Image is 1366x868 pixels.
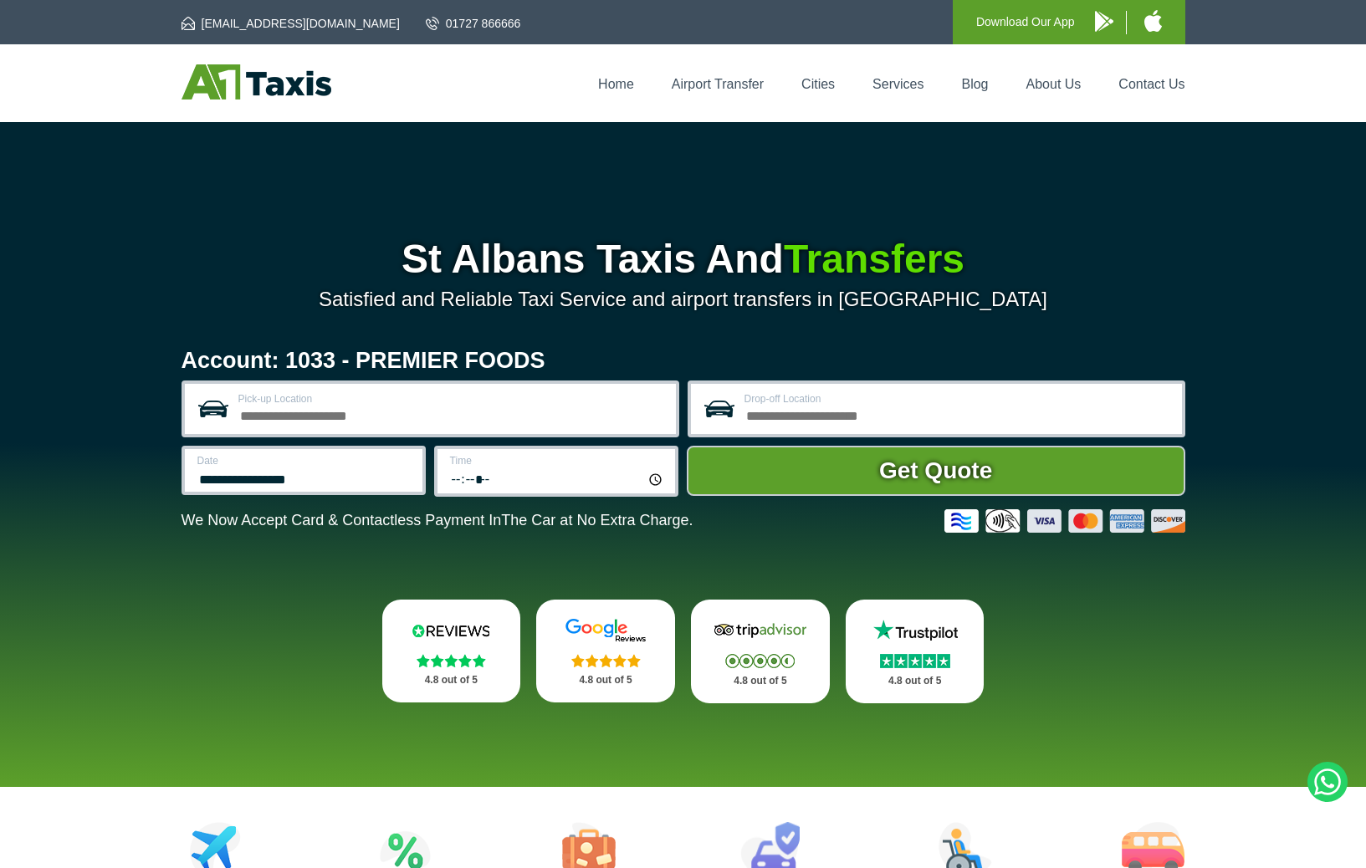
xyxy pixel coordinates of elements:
img: Stars [880,654,950,668]
img: Google [555,618,656,643]
img: Reviews.io [401,618,501,643]
a: Home [598,77,634,91]
img: Stars [725,654,795,668]
img: Credit And Debit Cards [944,509,1185,533]
label: Time [450,456,665,466]
a: Google Stars 4.8 out of 5 [536,600,675,702]
a: Airport Transfer [672,77,764,91]
img: A1 Taxis iPhone App [1144,10,1162,32]
a: Contact Us [1118,77,1184,91]
p: Download Our App [976,12,1075,33]
img: A1 Taxis Android App [1095,11,1113,32]
button: Get Quote [687,446,1185,496]
label: Pick-up Location [238,394,666,404]
span: Transfers [784,237,964,281]
p: 4.8 out of 5 [401,670,503,691]
a: Tripadvisor Stars 4.8 out of 5 [691,600,830,703]
a: Blog [961,77,988,91]
label: Drop-off Location [744,394,1172,404]
h2: Account: 1033 - PREMIER FOODS [182,350,1185,372]
p: 4.8 out of 5 [555,670,657,691]
a: 01727 866666 [426,15,521,32]
img: Tripadvisor [710,618,811,643]
img: Trustpilot [865,618,965,643]
p: 4.8 out of 5 [864,671,966,692]
a: [EMAIL_ADDRESS][DOMAIN_NAME] [182,15,400,32]
p: Satisfied and Reliable Taxi Service and airport transfers in [GEOGRAPHIC_DATA] [182,288,1185,311]
h1: St Albans Taxis And [182,239,1185,279]
img: Stars [417,654,486,667]
label: Date [197,456,412,466]
img: A1 Taxis St Albans LTD [182,64,331,100]
a: Trustpilot Stars 4.8 out of 5 [846,600,985,703]
a: Reviews.io Stars 4.8 out of 5 [382,600,521,702]
img: Stars [571,654,641,667]
p: 4.8 out of 5 [709,671,811,692]
span: The Car at No Extra Charge. [501,512,693,528]
a: About Us [1026,77,1082,91]
p: We Now Accept Card & Contactless Payment In [182,512,693,529]
a: Services [872,77,923,91]
a: Cities [801,77,835,91]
